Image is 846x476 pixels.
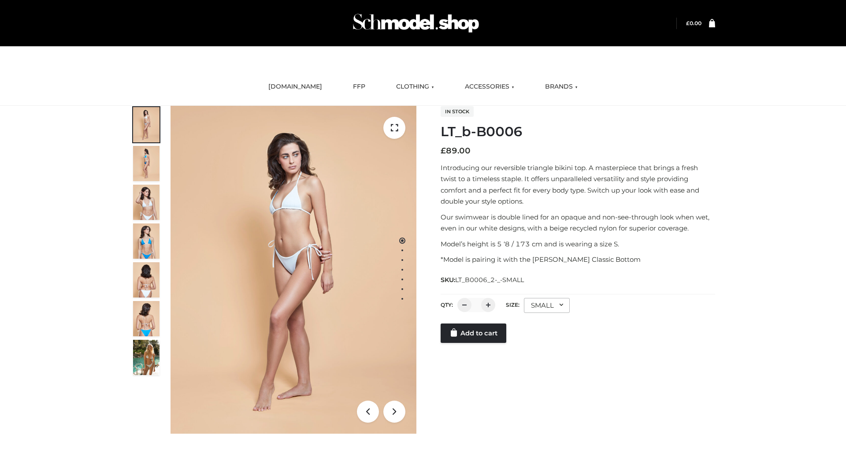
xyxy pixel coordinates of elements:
img: ArielClassicBikiniTop_CloudNine_AzureSky_OW114ECO_1 [171,106,416,434]
a: [DOMAIN_NAME] [262,77,329,97]
img: ArielClassicBikiniTop_CloudNine_AzureSky_OW114ECO_1-scaled.jpg [133,107,160,142]
span: LT_B0006_2-_-SMALL [455,276,524,284]
img: ArielClassicBikiniTop_CloudNine_AzureSky_OW114ECO_3-scaled.jpg [133,185,160,220]
p: Model’s height is 5 ‘8 / 173 cm and is wearing a size S. [441,238,715,250]
a: BRANDS [538,77,584,97]
img: ArielClassicBikiniTop_CloudNine_AzureSky_OW114ECO_7-scaled.jpg [133,262,160,297]
a: FFP [346,77,372,97]
label: Size: [506,301,519,308]
bdi: 0.00 [686,20,701,26]
span: SKU: [441,275,525,285]
span: In stock [441,106,474,117]
span: £ [686,20,690,26]
label: QTY: [441,301,453,308]
a: Add to cart [441,324,506,343]
a: CLOTHING [390,77,441,97]
img: Schmodel Admin 964 [350,6,482,41]
img: ArielClassicBikiniTop_CloudNine_AzureSky_OW114ECO_2-scaled.jpg [133,146,160,181]
span: £ [441,146,446,156]
img: ArielClassicBikiniTop_CloudNine_AzureSky_OW114ECO_8-scaled.jpg [133,301,160,336]
img: Arieltop_CloudNine_AzureSky2.jpg [133,340,160,375]
a: ACCESSORIES [458,77,521,97]
bdi: 89.00 [441,146,471,156]
p: Introducing our reversible triangle bikini top. A masterpiece that brings a fresh twist to a time... [441,162,715,207]
h1: LT_b-B0006 [441,124,715,140]
div: SMALL [524,298,570,313]
a: £0.00 [686,20,701,26]
img: ArielClassicBikiniTop_CloudNine_AzureSky_OW114ECO_4-scaled.jpg [133,223,160,259]
p: Our swimwear is double lined for an opaque and non-see-through look when wet, even in our white d... [441,212,715,234]
p: *Model is pairing it with the [PERSON_NAME] Classic Bottom [441,254,715,265]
